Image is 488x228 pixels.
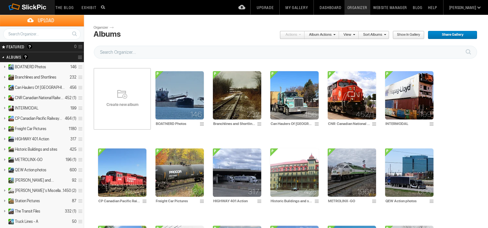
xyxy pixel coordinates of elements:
[15,219,38,224] span: Truck Lines - A
[339,31,355,39] a: View
[5,137,14,142] ins: Public Album
[15,116,62,121] span: CP Canadian Pacific Railway...
[98,148,146,197] img: CP_5046.webp
[6,52,61,62] h2: Albums
[213,148,261,197] img: 20-08-02-009.webp
[5,147,14,152] ins: Public Album
[213,121,255,127] input: Branchlines and Shortlines
[5,64,14,70] ins: Public Album
[359,31,386,39] a: Sort Albums
[5,167,14,173] ins: Public Album
[393,31,420,39] span: Show in Gallery
[15,157,43,162] span: METROLINX-GO
[213,198,255,204] input: HIGHWAY 401 Action
[5,219,14,224] ins: Public Album
[15,178,54,183] span: Queen Elizabeth Way and...
[155,71,204,119] img: algoma_transport.webp
[155,121,198,127] input: BOATNERD Photos
[5,106,14,111] ins: Public Album
[5,188,14,194] ins: Public Album
[98,198,141,204] input: CP Canadian Pacific Railway Pictures
[385,148,433,197] img: ltop-04-30-18-001.webp
[5,126,14,132] ins: Public Album
[100,3,108,11] input: Search photos on SlickPic...
[5,198,14,204] ins: Public Album
[213,71,261,119] img: Branchline.webp
[94,46,477,59] input: Search Organizer...
[1,219,7,224] a: Expand
[15,137,49,142] span: HIGHWAY 401 Action
[385,198,428,204] input: QEW Action photos
[247,112,259,117] span: 232
[270,198,313,204] input: Historic Buildings and sites
[328,198,370,204] input: METROLINX-GO
[15,167,46,173] span: QEW Action photos
[385,121,428,127] input: INTERMODAL
[248,189,259,194] span: 317
[155,198,198,204] input: Freight Car Pictures
[304,31,335,39] a: Album Actions
[15,75,56,80] span: Branchlines and Shortlines
[420,112,432,117] span: 199
[5,157,14,163] ins: Public Album
[393,31,424,39] a: Show in Gallery
[8,15,84,26] span: Upload
[15,85,65,90] span: Can Haulers Of Toronto
[418,189,432,194] span: 600
[5,95,14,101] ins: Public Album
[15,64,46,70] span: BOATNERD Photos
[94,102,151,107] span: Create new album
[5,44,25,49] span: FEATURED
[155,148,204,197] img: prox_40620.webp
[15,126,46,131] span: Freight Car Pictures
[328,121,370,127] input: CNR Canadian National Railway Pictures
[190,112,202,117] span: 146
[270,121,313,127] input: Can Haulers Of Toronto
[356,112,374,117] span: 452/1
[15,106,38,111] span: INTERMODAL
[270,71,319,119] img: West_Star_Can_Hauler.webp
[328,148,376,197] img: IMG_1202_%282%29.webp
[5,209,14,214] ins: Public Album
[328,71,376,119] img: CN_3201.webp
[15,198,40,204] span: Station Pictures
[3,29,81,40] input: Search Organizer...
[1,178,7,183] a: Expand
[5,178,14,183] ins: Public Album
[15,95,65,100] span: CNR Canadian National Railway...
[270,148,319,197] img: Preston_Springs_Hotel_2010.webp
[428,31,473,39] span: Share Gallery
[357,189,374,194] span: 196/1
[5,85,14,90] ins: Public Album
[5,116,14,121] ins: Public Album
[385,71,433,119] img: H-L_Reefer_10-27-24.webp
[280,31,301,39] a: Actions
[15,147,57,152] span: Historic Buildings and sites
[68,28,80,39] a: Search
[15,188,65,193] span: Rob's Miscellaneous Albums.
[15,209,40,214] span: The Transit Files
[303,112,317,117] span: 456
[94,30,121,39] div: Albums
[187,189,202,194] span: 1180
[304,189,317,194] span: 425
[126,189,144,194] span: 464/1
[5,75,14,80] ins: Public Album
